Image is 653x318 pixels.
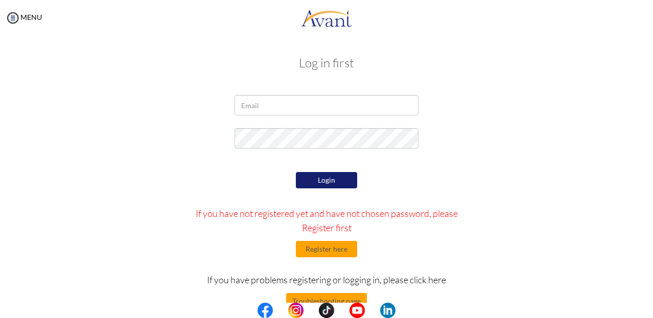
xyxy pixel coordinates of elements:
img: tt.png [319,303,334,318]
img: blank.png [304,303,319,318]
button: Troubleshooting page [286,293,367,309]
p: If you have problems registering or logging in, please click here [185,273,469,287]
img: fb.png [258,303,273,318]
button: Login [296,172,357,188]
img: logo.png [301,3,352,33]
input: Email [235,95,418,115]
img: blank.png [334,303,349,318]
img: blank.png [273,303,288,318]
img: yt.png [349,303,365,318]
p: If you have not registered yet and have not chosen password, please Register first [185,206,469,235]
h3: Log in first [35,56,618,69]
img: in.png [288,303,304,318]
a: MENU [5,13,42,21]
button: Register here [296,241,357,257]
img: icon-menu.png [5,10,20,26]
img: li.png [380,303,395,318]
img: blank.png [365,303,380,318]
